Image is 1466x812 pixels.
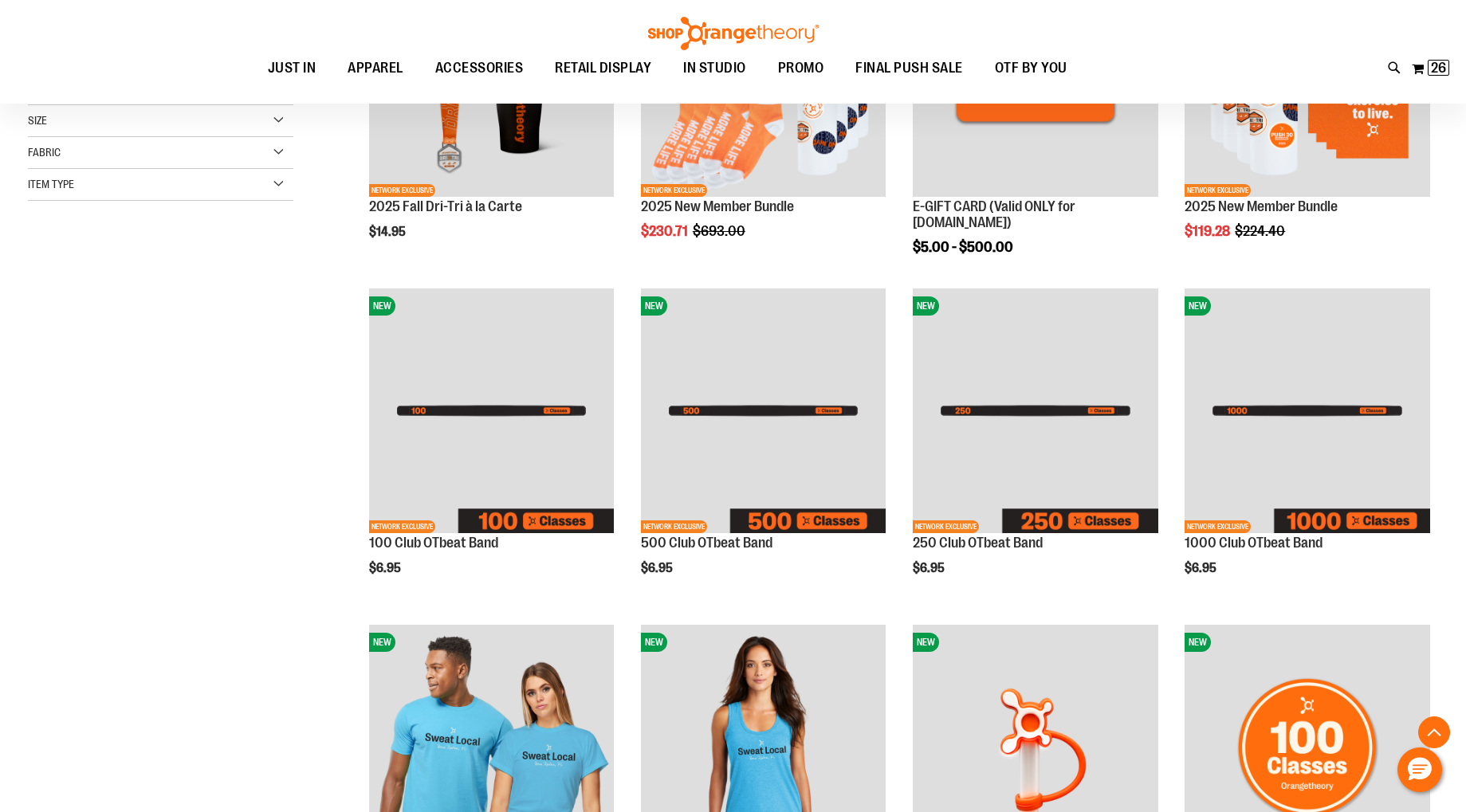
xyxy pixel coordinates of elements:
span: Fabric [28,146,61,159]
span: $6.95 [641,561,675,575]
img: Shop Orangetheory [646,17,821,50]
a: 500 Club OTbeat Band [641,535,772,551]
a: Image of 100 Club OTbeat BandNEWNETWORK EXCLUSIVE [369,288,615,536]
a: ACCESSORIES [419,50,540,87]
span: NETWORK EXCLUSIVE [1185,520,1251,533]
span: $5.00 - $500.00 [913,239,1013,255]
span: FINAL PUSH SALE [855,50,963,86]
span: NETWORK EXCLUSIVE [641,184,707,197]
span: NEW [369,296,395,316]
span: NETWORK EXCLUSIVE [641,520,707,533]
span: NEW [1185,296,1211,316]
button: Hello, have a question? Let’s chat. [1397,747,1442,792]
span: NEW [913,296,939,316]
a: 2025 New Member Bundle [1185,198,1338,214]
a: 1000 Club OTbeat Band [1185,535,1323,551]
span: Size [28,114,47,127]
span: NETWORK EXCLUSIVE [369,520,435,533]
a: RETAIL DISPLAY [539,50,667,87]
img: Image of 100 Club OTbeat Band [369,288,615,534]
span: Item Type [28,178,74,190]
a: FINAL PUSH SALE [839,50,979,87]
img: Image of 500 Club OTbeat Band [641,288,886,534]
span: $6.95 [913,561,947,575]
span: APPAREL [348,50,403,86]
div: product [361,280,623,608]
span: $6.95 [369,561,403,575]
a: 100 Club OTbeat Band [369,535,498,551]
span: IN STUDIO [683,50,746,86]
span: $119.28 [1185,223,1232,239]
img: Image of 250 Club OTbeat Band [913,288,1158,534]
a: 250 Club OTbeat Band [913,535,1043,551]
img: Image of 1000 Club OTbeat Band [1185,288,1430,534]
span: 26 [1431,60,1446,76]
a: 2025 New Member Bundle [641,198,794,214]
span: ACCESSORIES [435,50,524,86]
span: NETWORK EXCLUSIVE [369,184,435,197]
span: PROMO [778,50,824,86]
span: $6.95 [1185,561,1219,575]
span: $224.40 [1235,223,1287,239]
span: NEW [641,633,667,652]
a: OTF BY YOU [979,50,1083,87]
div: product [1177,280,1438,608]
span: $230.71 [641,223,690,239]
span: $693.00 [693,223,748,239]
a: 2025 Fall Dri-Tri à la Carte [369,198,522,214]
span: OTF BY YOU [995,50,1067,86]
span: RETAIL DISPLAY [555,50,651,86]
span: NEW [369,633,395,652]
a: PROMO [762,50,840,87]
a: E-GIFT CARD (Valid ONLY for [DOMAIN_NAME]) [913,198,1075,230]
div: product [633,280,894,608]
a: Image of 500 Club OTbeat BandNEWNETWORK EXCLUSIVE [641,288,886,536]
span: NETWORK EXCLUSIVE [913,520,979,533]
span: $14.95 [369,225,408,239]
a: JUST IN [252,50,332,86]
span: NEW [913,633,939,652]
div: product [905,280,1166,608]
a: APPAREL [332,50,419,87]
button: Back To Top [1418,716,1450,748]
a: Image of 1000 Club OTbeat BandNEWNETWORK EXCLUSIVE [1185,288,1430,536]
span: NEW [641,296,667,316]
span: JUST IN [268,50,316,86]
span: NEW [1185,633,1211,652]
a: IN STUDIO [667,50,762,87]
a: Image of 250 Club OTbeat BandNEWNETWORK EXCLUSIVE [913,288,1158,536]
span: NETWORK EXCLUSIVE [1185,184,1251,197]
